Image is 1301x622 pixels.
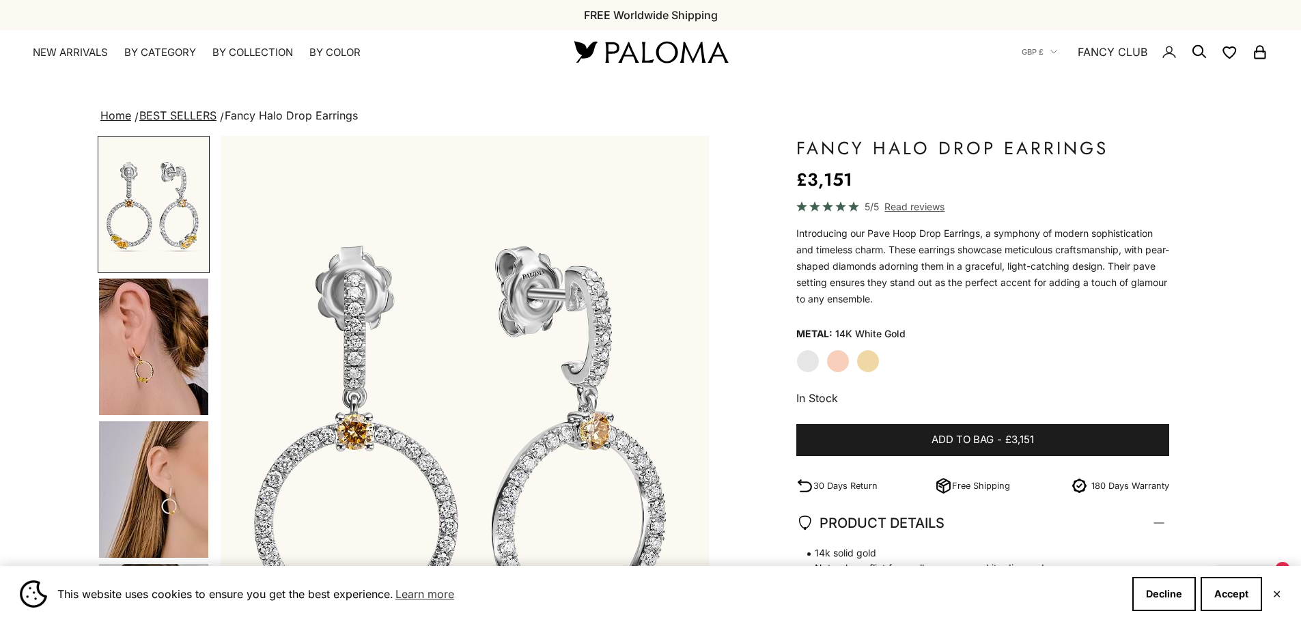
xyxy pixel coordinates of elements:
[33,46,542,59] nav: Primary navigation
[835,324,906,344] variant-option-value: 14K White Gold
[1022,46,1044,58] span: GBP £
[1022,30,1268,74] nav: Secondary navigation
[796,424,1170,457] button: Add to bag-£3,151
[124,46,196,59] summary: By Category
[99,421,208,558] img: #YellowGold #WhiteGold #RoseGold
[393,584,456,604] a: Learn more
[796,324,833,344] legend: Metal:
[33,46,108,59] a: NEW ARRIVALS
[1022,46,1057,58] button: GBP £
[796,199,1170,214] a: 5/5 Read reviews
[796,225,1170,307] div: Introducing our Pave Hoop Drop Earrings, a symphony of modern sophistication and timeless charm. ...
[1132,577,1196,611] button: Decline
[212,46,293,59] summary: By Collection
[98,277,210,416] button: Go to item 4
[98,136,210,273] button: Go to item 2
[796,136,1170,160] h1: Fancy Halo Drop Earrings
[139,109,216,122] a: BEST SELLERS
[796,389,1170,407] p: In Stock
[813,479,878,493] p: 30 Days Return
[99,279,208,415] img: #YellowGold #WhiteGold #RoseGold
[57,584,1121,604] span: This website uses cookies to ensure you get the best experience.
[98,107,1203,126] nav: breadcrumbs
[1078,43,1147,61] a: FANCY CLUB
[932,432,994,449] span: Add to bag
[796,511,945,535] span: PRODUCT DETAILS
[884,199,945,214] span: Read reviews
[225,109,358,122] span: Fancy Halo Drop Earrings
[1272,590,1281,598] button: Close
[20,580,47,608] img: Cookie banner
[584,6,718,24] p: FREE Worldwide Shipping
[100,109,131,122] a: Home
[796,546,1156,561] span: 14k solid gold
[952,479,1010,493] p: Free Shipping
[796,166,852,193] sale-price: £3,151
[1005,432,1034,449] span: £3,151
[796,498,1170,548] summary: PRODUCT DETAILS
[98,420,210,559] button: Go to item 5
[796,561,1156,576] span: Natural, conflict free yellow, orange, white diamonds
[1091,479,1169,493] p: 180 Days Warranty
[1201,577,1262,611] button: Accept
[99,137,208,272] img: #WhiteGold
[865,199,879,214] span: 5/5
[309,46,361,59] summary: By Color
